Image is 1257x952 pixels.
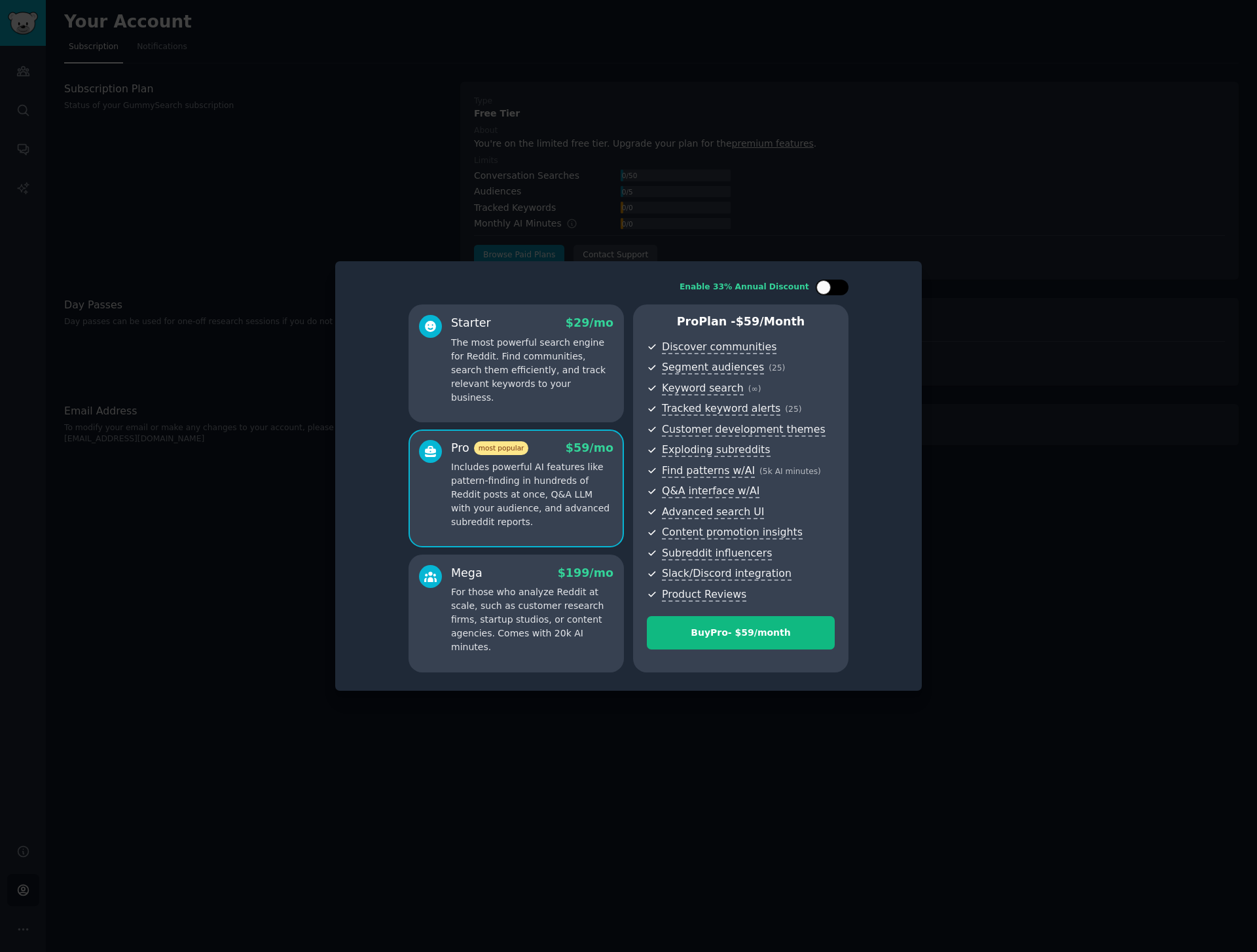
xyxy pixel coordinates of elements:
[451,460,613,529] p: Includes powerful AI features like pattern-finding in hundreds of Reddit posts at once, Q&A LLM w...
[662,567,792,581] span: Slack/Discord integration
[662,485,759,498] span: Q&A interface w/AI
[451,440,528,456] div: Pro
[785,405,801,414] span: ( 25 )
[647,314,835,330] p: Pro Plan -
[647,626,834,640] div: Buy Pro - $ 59 /month
[662,588,746,602] span: Product Reviews
[662,443,770,457] span: Exploding subreddits
[662,547,772,560] span: Subreddit influencers
[566,441,613,454] span: $ 59 /mo
[558,566,613,579] span: $ 199 /mo
[759,467,821,476] span: ( 5k AI minutes )
[769,363,785,373] span: ( 25 )
[662,340,776,354] span: Discover communities
[647,616,835,650] button: BuyPro- $59/month
[736,315,805,328] span: $ 59 /month
[662,505,764,519] span: Advanced search UI
[748,384,761,394] span: ( ∞ )
[451,565,483,581] div: Mega
[662,526,803,540] span: Content promotion insights
[680,282,809,293] div: Enable 33% Annual Discount
[566,316,613,329] span: $ 29 /mo
[662,361,764,375] span: Segment audiences
[451,336,613,405] p: The most powerful search engine for Reddit. Find communities, search them efficiently, and track ...
[474,441,529,455] span: most popular
[451,315,491,331] div: Starter
[662,423,826,437] span: Customer development themes
[451,585,613,654] p: For those who analyze Reddit at scale, such as customer research firms, startup studios, or conte...
[662,464,755,478] span: Find patterns w/AI
[662,382,744,395] span: Keyword search
[662,402,780,416] span: Tracked keyword alerts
